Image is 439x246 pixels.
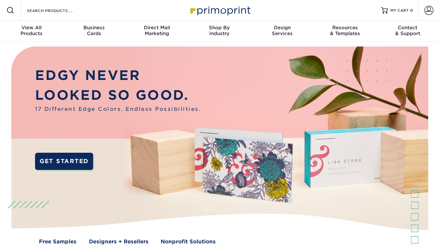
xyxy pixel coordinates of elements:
[188,21,251,42] a: Shop ByIndustry
[35,66,201,85] p: EDGY NEVER
[313,21,376,42] a: Resources& Templates
[376,25,439,36] div: & Support
[251,25,313,36] div: Services
[376,21,439,42] a: Contact& Support
[251,25,313,31] span: Design
[126,21,188,42] a: Direct MailMarketing
[376,25,439,31] span: Contact
[313,25,376,31] span: Resources
[251,21,313,42] a: DesignServices
[63,21,125,42] a: BusinessCards
[39,238,77,245] a: Free Samples
[26,6,90,14] input: SEARCH PRODUCTS.....
[390,8,409,13] span: MY CART
[313,25,376,36] div: & Templates
[187,3,252,17] img: Primoprint
[89,238,149,245] a: Designers + Resellers
[126,25,188,36] div: Marketing
[161,238,216,245] a: Nonprofit Solutions
[188,25,251,36] div: Industry
[63,25,125,31] span: Business
[63,25,125,36] div: Cards
[35,153,93,170] a: GET STARTED
[188,25,251,31] span: Shop By
[126,25,188,31] span: Direct Mail
[35,85,201,105] p: LOOKED SO GOOD.
[35,105,201,113] span: 17 Different Edge Colors. Endless Possibilities.
[410,8,413,13] span: 0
